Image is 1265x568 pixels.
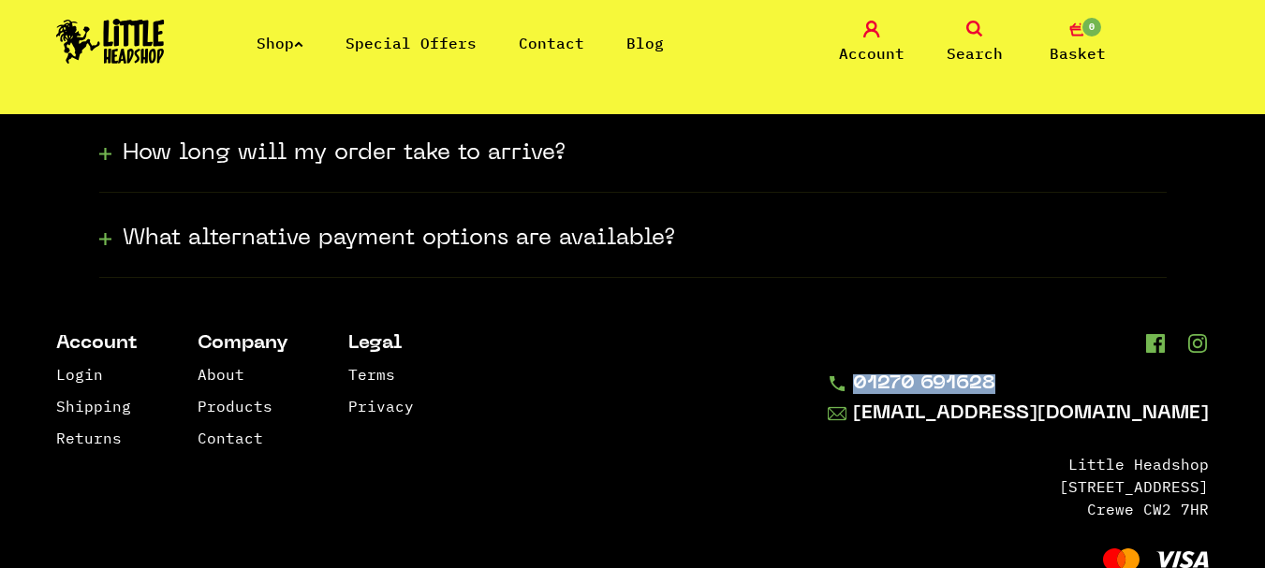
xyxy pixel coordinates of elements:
[828,475,1209,498] li: [STREET_ADDRESS]
[257,34,303,52] a: Shop
[626,34,664,52] a: Blog
[1050,42,1106,65] span: Basket
[123,138,566,168] h3: How long will my order take to arrive?
[828,374,1209,394] a: 01270 691628
[198,397,272,415] a: Products
[56,19,165,64] img: Little Head Shop Logo
[346,34,477,52] a: Special Offers
[56,397,131,415] a: Shipping
[198,429,263,447] a: Contact
[1081,16,1103,38] span: 0
[839,42,905,65] span: Account
[123,224,675,254] h3: What alternative payment options are available?
[348,365,395,384] a: Terms
[348,334,414,354] li: Legal
[56,429,122,447] a: Returns
[198,334,288,354] li: Company
[828,403,1209,425] a: [EMAIL_ADDRESS][DOMAIN_NAME]
[828,453,1209,475] li: Little Headshop
[348,397,414,415] a: Privacy
[56,334,138,354] li: Account
[1031,21,1125,65] a: 0 Basket
[56,365,103,384] a: Login
[198,365,244,384] a: About
[928,21,1022,65] a: Search
[947,42,1003,65] span: Search
[519,34,584,52] a: Contact
[828,498,1209,520] li: Crewe CW2 7HR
